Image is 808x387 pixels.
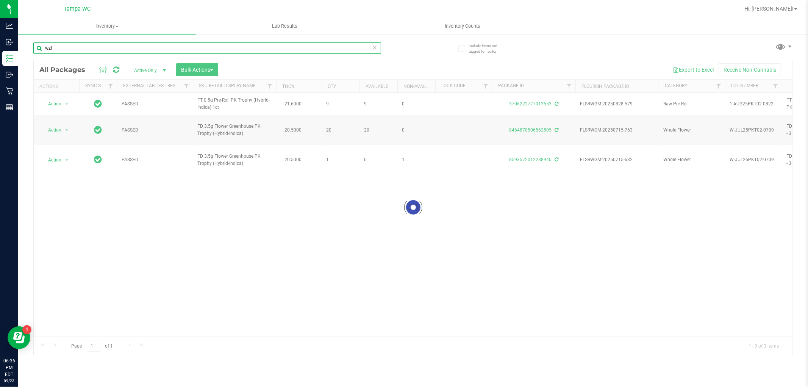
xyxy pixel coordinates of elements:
span: Clear [372,42,378,52]
inline-svg: Retail [6,87,13,95]
inline-svg: Outbound [6,71,13,78]
inline-svg: Inbound [6,38,13,46]
a: Inventory [18,18,196,34]
inline-svg: Inventory [6,55,13,62]
span: Include items not tagged for facility [469,43,506,54]
iframe: Resource center [8,326,30,349]
a: Lab Results [196,18,374,34]
span: Hi, [PERSON_NAME]! [744,6,794,12]
p: 09/23 [3,378,15,384]
inline-svg: Reports [6,103,13,111]
span: Inventory Counts [434,23,491,30]
inline-svg: Analytics [6,22,13,30]
span: Lab Results [262,23,308,30]
span: Inventory [18,23,196,30]
span: Tampa WC [64,6,91,12]
input: Search Package ID, Item Name, SKU, Lot or Part Number... [33,42,381,54]
p: 06:36 PM EDT [3,357,15,378]
iframe: Resource center unread badge [22,325,31,334]
a: Inventory Counts [374,18,551,34]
